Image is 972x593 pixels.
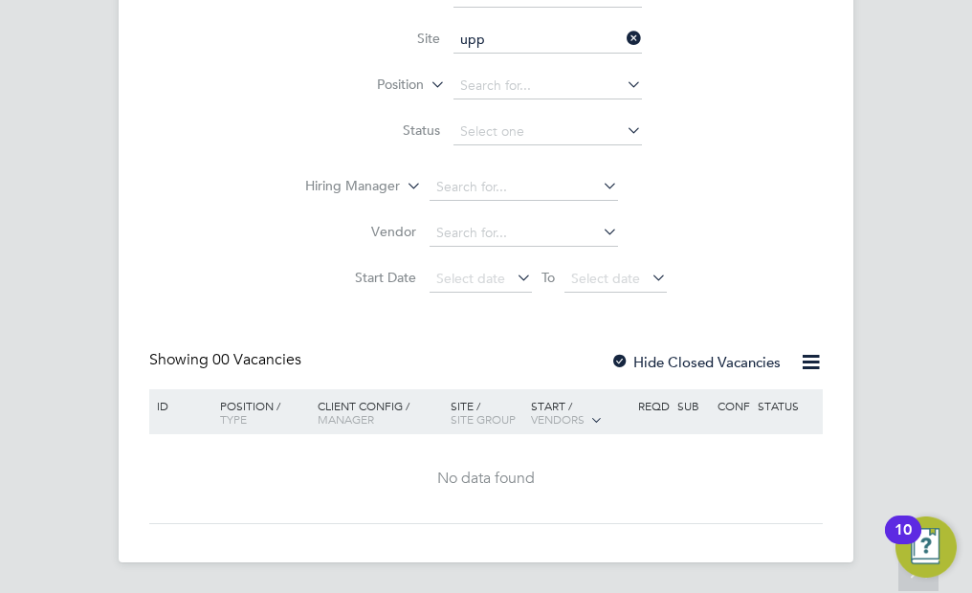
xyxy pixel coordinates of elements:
label: Start Date [306,269,416,286]
label: Position [314,76,424,95]
div: No data found [152,469,820,489]
input: Search for... [453,73,642,99]
input: Select one [453,119,642,145]
div: 10 [895,530,912,555]
div: Start / [526,389,633,437]
input: Search for... [430,174,618,201]
div: ID [152,389,206,422]
span: Select date [436,270,505,287]
div: Position / [206,389,313,435]
label: Hide Closed Vacancies [610,353,781,371]
span: Site Group [451,411,516,427]
label: Status [330,121,440,139]
span: Select date [571,270,640,287]
span: Type [220,411,247,427]
label: Hiring Manager [290,177,400,196]
label: Vendor [306,223,416,240]
input: Search for... [430,220,618,247]
div: Reqd [633,389,674,422]
span: To [536,265,561,290]
span: 00 Vacancies [212,350,301,369]
div: Site / [446,389,526,435]
div: Conf [713,389,753,422]
div: Showing [149,350,305,370]
label: Site [330,30,440,47]
input: Search for... [453,27,642,54]
span: Manager [318,411,374,427]
div: Client Config / [313,389,447,435]
div: Status [753,389,820,422]
span: Vendors [531,411,585,427]
button: Open Resource Center, 10 new notifications [895,516,957,578]
div: Sub [673,389,713,422]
